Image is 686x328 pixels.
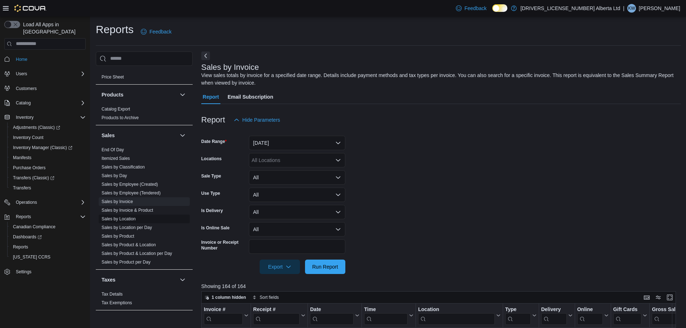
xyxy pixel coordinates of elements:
[102,115,139,120] a: Products to Archive
[102,199,133,205] span: Sales by Invoice
[654,293,663,302] button: Display options
[10,243,86,251] span: Reports
[10,223,58,231] a: Canadian Compliance
[310,306,354,313] div: Date
[465,5,487,12] span: Feedback
[249,170,345,185] button: All
[204,306,248,324] button: Invoice #
[652,306,685,313] div: Gross Sales
[102,242,156,248] span: Sales by Product & Location
[310,306,354,324] div: Date
[102,251,172,256] a: Sales by Product & Location per Day
[102,107,130,112] a: Catalog Export
[260,295,279,300] span: Sort fields
[10,184,34,192] a: Transfers
[178,58,187,67] button: Pricing
[639,4,680,13] p: [PERSON_NAME]
[13,99,86,107] span: Catalog
[102,106,130,112] span: Catalog Export
[102,242,156,247] a: Sales by Product & Location
[203,90,219,104] span: Report
[7,143,89,153] a: Inventory Manager (Classic)
[102,181,158,187] span: Sales by Employee (Created)
[7,232,89,242] a: Dashboards
[13,212,86,221] span: Reports
[7,252,89,262] button: [US_STATE] CCRS
[102,234,134,239] a: Sales by Product
[10,153,86,162] span: Manifests
[102,260,151,265] a: Sales by Product per Day
[1,212,89,222] button: Reports
[102,216,136,221] a: Sales by Location
[201,156,222,162] label: Locations
[10,143,75,152] a: Inventory Manager (Classic)
[201,51,210,60] button: Next
[16,199,37,205] span: Operations
[1,98,89,108] button: Catalog
[7,183,89,193] button: Transfers
[212,295,246,300] span: 1 column hidden
[13,224,55,230] span: Canadian Compliance
[10,233,86,241] span: Dashboards
[102,91,177,98] button: Products
[16,114,33,120] span: Inventory
[253,306,300,313] div: Receipt #
[10,174,86,182] span: Transfers (Classic)
[13,55,30,64] a: Home
[201,239,246,251] label: Invoice or Receipt Number
[16,269,31,275] span: Settings
[102,147,124,153] span: End Of Day
[178,90,187,99] button: Products
[1,83,89,94] button: Customers
[14,5,46,12] img: Cova
[102,74,124,80] span: Price Sheet
[253,306,300,324] div: Receipt # URL
[577,306,603,313] div: Online
[1,266,89,277] button: Settings
[96,290,193,310] div: Taxes
[13,175,54,181] span: Transfers (Classic)
[13,244,28,250] span: Reports
[13,198,86,207] span: Operations
[541,306,573,324] button: Delivery
[204,306,243,313] div: Invoice #
[102,291,123,297] span: Tax Details
[7,242,89,252] button: Reports
[102,91,124,98] h3: Products
[13,155,31,161] span: Manifests
[16,71,27,77] span: Users
[4,51,86,296] nav: Complex example
[201,139,227,144] label: Date Range
[20,21,86,35] span: Load All Apps in [GEOGRAPHIC_DATA]
[505,306,537,324] button: Type
[310,306,359,324] button: Date
[102,132,115,139] h3: Sales
[204,306,243,324] div: Invoice #
[492,4,507,12] input: Dark Mode
[102,259,151,265] span: Sales by Product per Day
[10,133,46,142] a: Inventory Count
[178,131,187,140] button: Sales
[541,306,567,324] div: Delivery
[96,73,193,84] div: Pricing
[418,306,500,324] button: Location
[102,300,132,305] a: Tax Exemptions
[16,86,37,91] span: Customers
[249,136,345,150] button: [DATE]
[13,165,46,171] span: Purchase Orders
[10,133,86,142] span: Inventory Count
[102,207,153,213] span: Sales by Invoice & Product
[305,260,345,274] button: Run Report
[577,306,609,324] button: Online
[96,145,193,269] div: Sales
[364,306,413,324] button: Time
[102,173,127,179] span: Sales by Day
[231,113,283,127] button: Hide Parameters
[10,123,86,132] span: Adjustments (Classic)
[13,99,33,107] button: Catalog
[13,84,40,93] a: Customers
[13,55,86,64] span: Home
[102,300,132,306] span: Tax Exemptions
[13,125,60,130] span: Adjustments (Classic)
